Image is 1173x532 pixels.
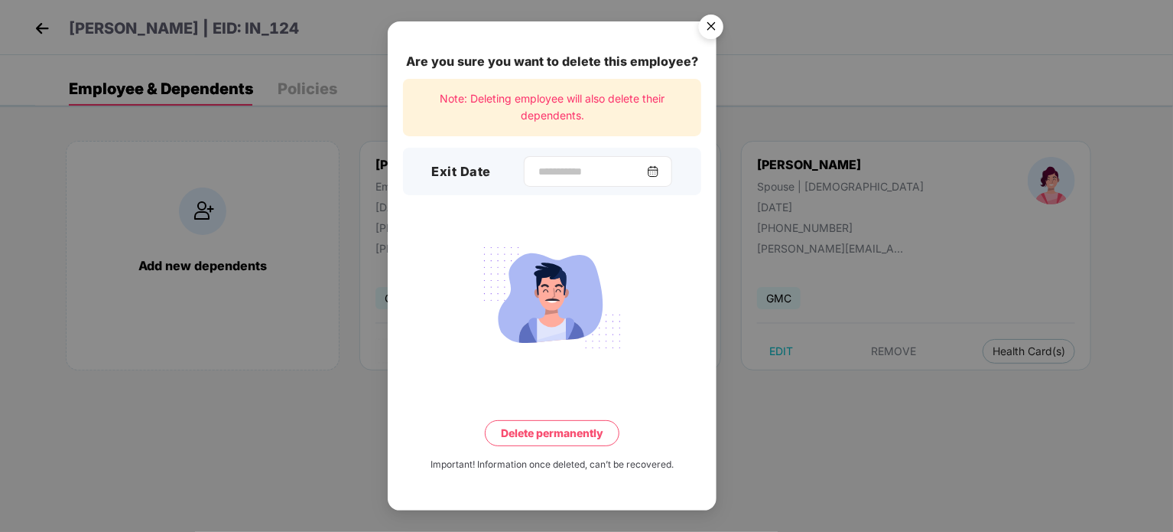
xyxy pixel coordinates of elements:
[466,238,638,357] img: svg+xml;base64,PHN2ZyB4bWxucz0iaHR0cDovL3d3dy53My5vcmcvMjAwMC9zdmciIHdpZHRoPSIyMjQiIGhlaWdodD0iMT...
[431,458,674,472] div: Important! Information once deleted, can’t be recovered.
[485,420,619,446] button: Delete permanently
[690,7,731,48] button: Close
[403,52,701,71] div: Are you sure you want to delete this employee?
[647,165,659,178] img: svg+xml;base64,PHN2ZyBpZD0iQ2FsZW5kYXItMzJ4MzIiIHhtbG5zPSJodHRwOi8vd3d3LnczLm9yZy8yMDAwL3N2ZyIgd2...
[432,162,492,182] h3: Exit Date
[403,79,701,136] div: Note: Deleting employee will also delete their dependents.
[690,8,733,51] img: svg+xml;base64,PHN2ZyB4bWxucz0iaHR0cDovL3d3dy53My5vcmcvMjAwMC9zdmciIHdpZHRoPSI1NiIgaGVpZ2h0PSI1Ni...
